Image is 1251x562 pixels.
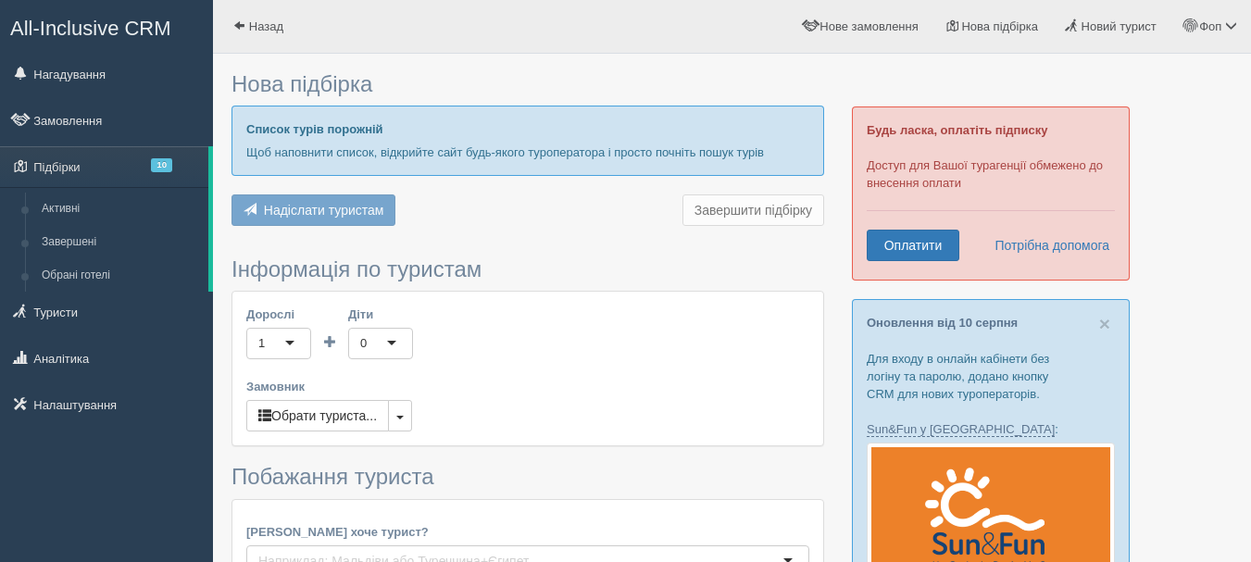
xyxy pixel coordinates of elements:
span: Новий турист [1082,19,1157,33]
a: Завершені [33,226,208,259]
a: Потрібна допомога [982,230,1110,261]
a: Активні [33,193,208,226]
b: Будь ласка, оплатіть підписку [867,123,1047,137]
label: Дорослі [246,306,311,323]
div: 1 [258,334,265,353]
a: All-Inclusive CRM [1,1,212,52]
span: Фоп [1199,19,1221,33]
h3: Інформація по туристам [231,257,824,281]
span: All-Inclusive CRM [10,17,171,40]
label: Діти [348,306,413,323]
a: Sun&Fun у [GEOGRAPHIC_DATA] [867,422,1055,437]
span: Надіслати туристам [264,203,384,218]
span: Побажання туриста [231,464,434,489]
span: 10 [151,158,172,172]
label: Замовник [246,378,809,395]
button: Надіслати туристам [231,194,395,226]
p: : [867,420,1115,438]
p: Щоб наповнити список, відкрийте сайт будь-якого туроператора і просто почніть пошук турів [246,144,809,161]
span: Нова підбірка [961,19,1038,33]
button: Завершити підбірку [682,194,824,226]
a: Оплатити [867,230,959,261]
div: Доступ для Вашої турагенції обмежено до внесення оплати [852,106,1130,281]
span: × [1099,313,1110,334]
label: [PERSON_NAME] хоче турист? [246,523,809,541]
p: Для входу в онлайн кабінети без логіну та паролю, додано кнопку CRM для нових туроператорів. [867,350,1115,403]
b: Список турів порожній [246,122,383,136]
h3: Нова підбірка [231,72,824,96]
span: Нове замовлення [819,19,918,33]
a: Обрані готелі [33,259,208,293]
a: Оновлення від 10 серпня [867,316,1018,330]
div: 0 [360,334,367,353]
button: Close [1099,314,1110,333]
button: Обрати туриста... [246,400,389,431]
span: Назад [249,19,283,33]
